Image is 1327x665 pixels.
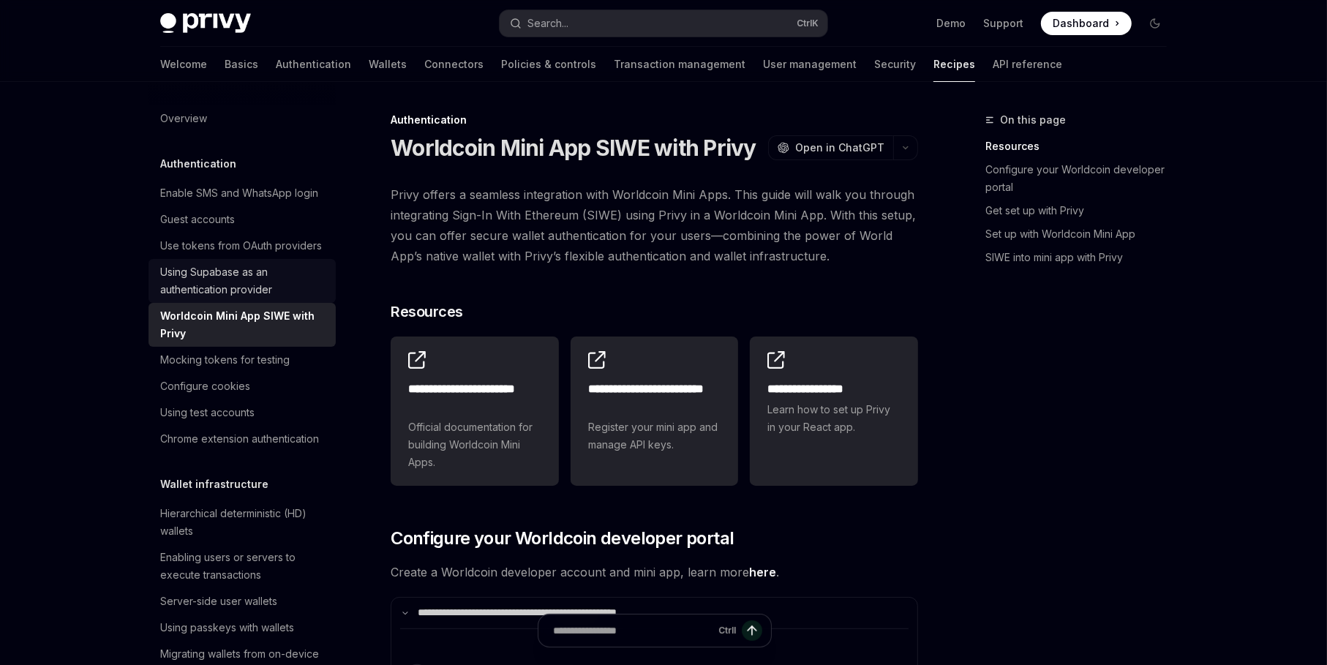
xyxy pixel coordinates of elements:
[553,615,713,647] input: Ask a question...
[160,155,236,173] h5: Authentication
[160,476,268,493] h5: Wallet infrastructure
[225,47,258,82] a: Basics
[500,10,827,37] button: Open search
[149,615,336,641] a: Using passkeys with wallets
[985,135,1178,158] a: Resources
[391,562,918,582] span: Create a Worldcoin developer account and mini app, learn more .
[749,565,776,580] a: here
[588,418,721,454] span: Register your mini app and manage API keys.
[160,351,290,369] div: Mocking tokens for testing
[149,426,336,452] a: Chrome extension authentication
[391,184,918,266] span: Privy offers a seamless integration with Worldcoin Mini Apps. This guide will walk you through in...
[985,199,1178,222] a: Get set up with Privy
[160,110,207,127] div: Overview
[993,47,1062,82] a: API reference
[160,619,294,636] div: Using passkeys with wallets
[160,307,327,342] div: Worldcoin Mini App SIWE with Privy
[369,47,407,82] a: Wallets
[160,184,318,202] div: Enable SMS and WhatsApp login
[160,430,319,448] div: Chrome extension authentication
[149,544,336,588] a: Enabling users or servers to execute transactions
[160,593,277,610] div: Server-side user wallets
[1000,111,1066,129] span: On this page
[391,113,918,127] div: Authentication
[160,211,235,228] div: Guest accounts
[795,140,884,155] span: Open in ChatGPT
[160,237,322,255] div: Use tokens from OAuth providers
[1143,12,1167,35] button: Toggle dark mode
[391,135,756,161] h1: Worldcoin Mini App SIWE with Privy
[985,246,1178,269] a: SIWE into mini app with Privy
[874,47,916,82] a: Security
[149,303,336,347] a: Worldcoin Mini App SIWE with Privy
[160,47,207,82] a: Welcome
[614,47,745,82] a: Transaction management
[149,105,336,132] a: Overview
[149,588,336,615] a: Server-side user wallets
[149,233,336,259] a: Use tokens from OAuth providers
[160,13,251,34] img: dark logo
[742,620,762,641] button: Send message
[391,301,463,322] span: Resources
[149,500,336,544] a: Hierarchical deterministic (HD) wallets
[149,259,336,303] a: Using Supabase as an authentication provider
[149,180,336,206] a: Enable SMS and WhatsApp login
[933,47,975,82] a: Recipes
[391,527,734,550] span: Configure your Worldcoin developer portal
[767,401,901,436] span: Learn how to set up Privy in your React app.
[1053,16,1109,31] span: Dashboard
[1041,12,1132,35] a: Dashboard
[527,15,568,32] div: Search...
[160,263,327,298] div: Using Supabase as an authentication provider
[985,222,1178,246] a: Set up with Worldcoin Mini App
[936,16,966,31] a: Demo
[763,47,857,82] a: User management
[160,549,327,584] div: Enabling users or servers to execute transactions
[797,18,819,29] span: Ctrl K
[149,347,336,373] a: Mocking tokens for testing
[985,158,1178,199] a: Configure your Worldcoin developer portal
[149,399,336,426] a: Using test accounts
[149,373,336,399] a: Configure cookies
[149,206,336,233] a: Guest accounts
[276,47,351,82] a: Authentication
[768,135,893,160] button: Open in ChatGPT
[408,418,541,471] span: Official documentation for building Worldcoin Mini Apps.
[160,377,250,395] div: Configure cookies
[160,404,255,421] div: Using test accounts
[983,16,1023,31] a: Support
[160,505,327,540] div: Hierarchical deterministic (HD) wallets
[424,47,484,82] a: Connectors
[501,47,596,82] a: Policies & controls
